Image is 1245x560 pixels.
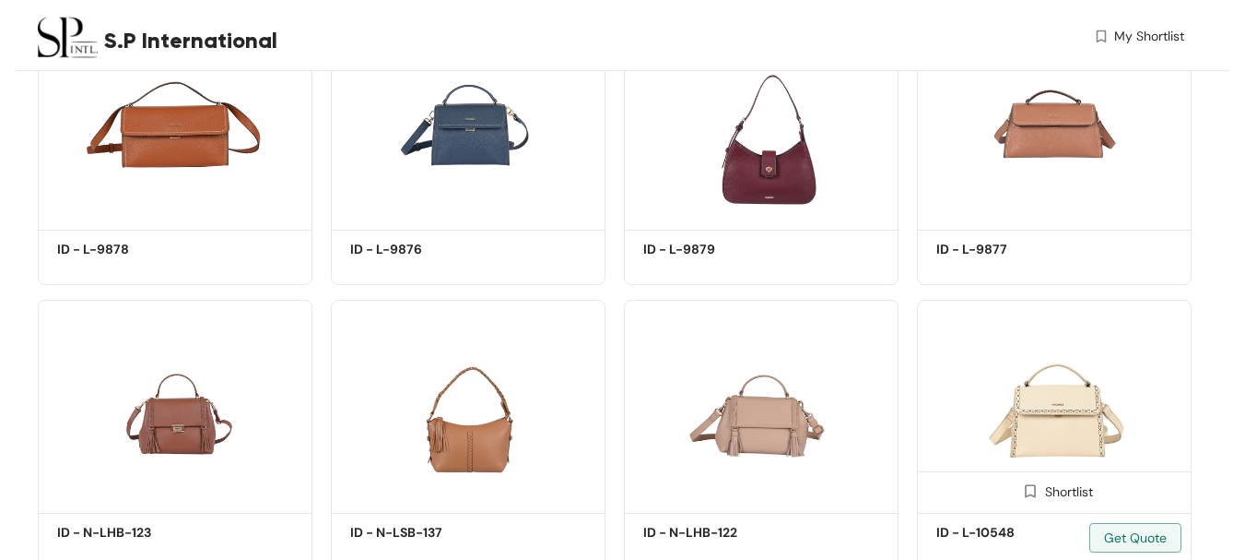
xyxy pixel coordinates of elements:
[331,17,605,224] img: 5e0c65e7-7ec4-4725-abae-b3eda3e9fdf0
[331,300,605,507] img: b15cb9b0-96f0-406e-abea-bb57fef90e5e
[936,240,1093,259] h5: ID - L-9877
[1016,482,1093,499] div: Shortlist
[643,523,800,542] h5: ID - N-LHB-122
[38,300,312,507] img: 0429f753-b592-4197-b914-96d4b95d8262
[624,17,899,224] img: 93832206-b60c-408f-8022-fb89635cf7d9
[350,240,507,259] h5: ID - L-9876
[57,523,214,542] h5: ID - N-LHB-123
[104,24,277,57] span: S.P International
[917,300,1192,507] img: f0591cb1-5822-4a90-a73e-135b26827a8f
[1104,528,1167,548] span: Get Quote
[624,300,899,507] img: dbeab239-d873-4e65-b0db-020368a32ee2
[38,17,312,224] img: a80ec016-81a2-4cdf-9242-0e0555be1f0e
[1093,27,1110,46] img: wishlist
[1021,483,1039,500] img: Shortlist
[57,240,214,259] h5: ID - L-9878
[1114,27,1184,46] span: My Shortlist
[38,7,98,67] img: Buyer Portal
[1089,523,1181,553] button: Get Quote
[917,17,1192,224] img: 61dac4da-576f-439d-a328-5eec4a1bdcef
[936,523,1093,542] h5: ID - L-10548
[643,240,800,259] h5: ID - L-9879
[350,523,507,542] h5: ID - N-LSB-137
